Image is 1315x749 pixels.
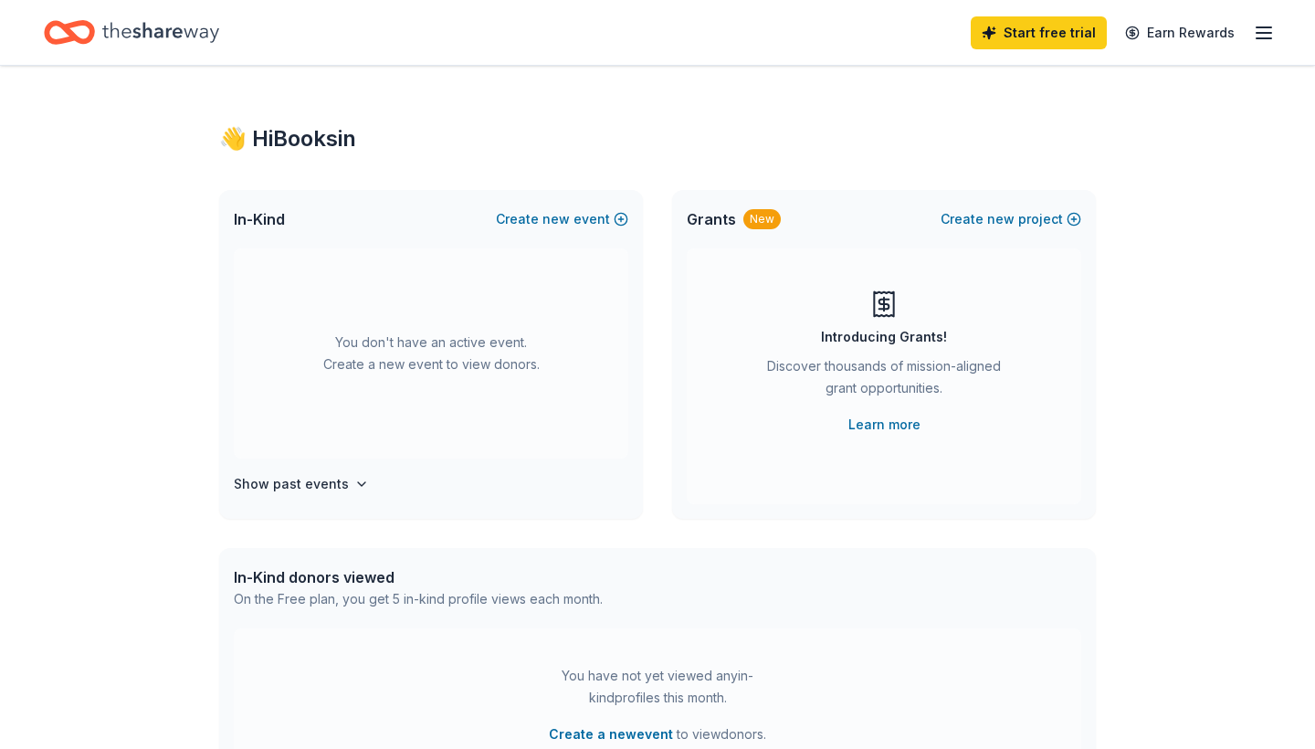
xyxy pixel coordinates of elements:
div: Discover thousands of mission-aligned grant opportunities. [760,355,1008,406]
a: Learn more [848,414,920,436]
h4: Show past events [234,473,349,495]
div: On the Free plan, you get 5 in-kind profile views each month. [234,588,603,610]
span: to view donors . [549,723,766,745]
a: Start free trial [971,16,1107,49]
button: Createnewevent [496,208,628,230]
span: new [542,208,570,230]
button: Show past events [234,473,369,495]
button: Createnewproject [941,208,1081,230]
div: You have not yet viewed any in-kind profiles this month. [543,665,772,709]
span: new [987,208,1015,230]
button: Create a newevent [549,723,673,745]
div: In-Kind donors viewed [234,566,603,588]
a: Home [44,11,219,54]
div: You don't have an active event. Create a new event to view donors. [234,248,628,459]
div: New [743,209,781,229]
a: Earn Rewards [1114,16,1246,49]
span: In-Kind [234,208,285,230]
span: Grants [687,208,736,230]
div: 👋 Hi Booksin [219,124,1096,153]
div: Introducing Grants! [821,326,947,348]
